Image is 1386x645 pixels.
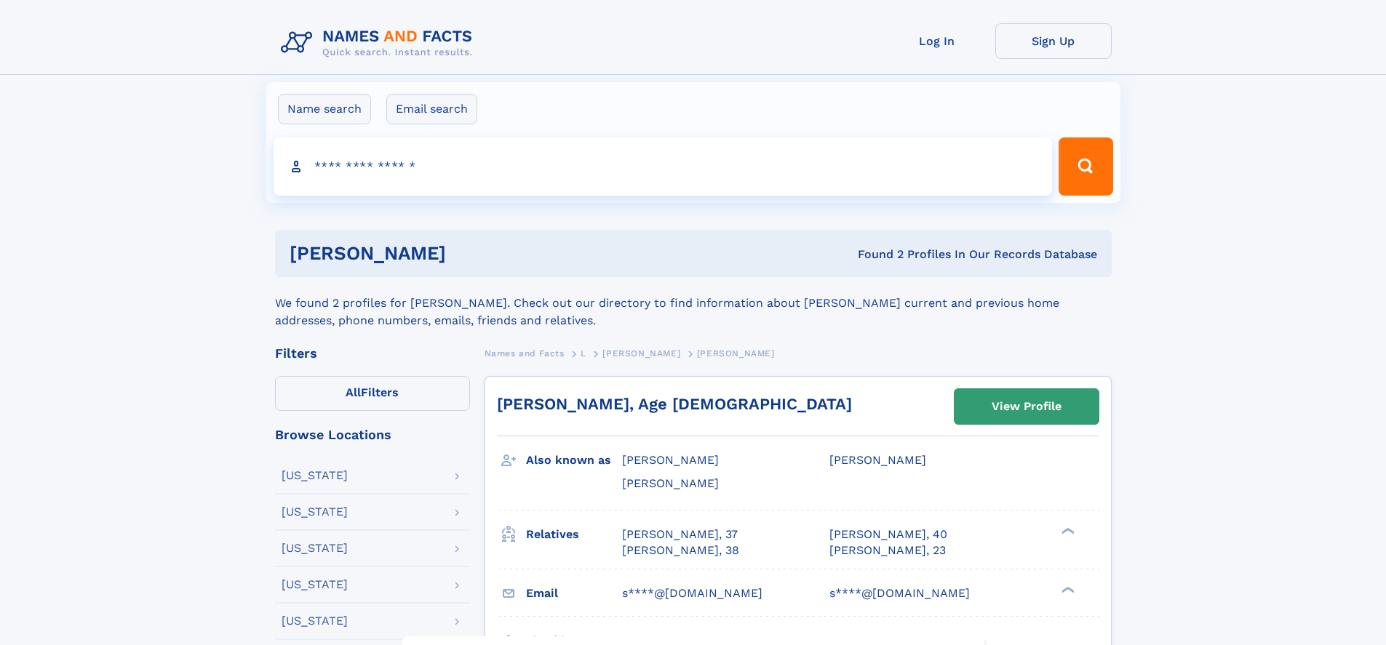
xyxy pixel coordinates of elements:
a: [PERSON_NAME], 23 [829,542,946,558]
div: [US_STATE] [282,470,348,481]
div: Browse Locations [275,428,470,441]
h1: [PERSON_NAME] [290,244,652,263]
div: We found 2 profiles for [PERSON_NAME]. Check out our directory to find information about [PERSON_... [275,277,1112,329]
label: Filters [275,376,470,411]
div: [US_STATE] [282,542,348,554]
a: [PERSON_NAME], 38 [622,542,739,558]
a: [PERSON_NAME], Age [DEMOGRAPHIC_DATA] [497,395,852,413]
a: Log In [879,23,995,59]
h3: Also known as [526,448,622,473]
div: [US_STATE] [282,615,348,627]
div: Filters [275,347,470,360]
div: ❯ [1058,585,1075,594]
h3: Relatives [526,522,622,547]
span: [PERSON_NAME] [602,348,680,358]
a: Names and Facts [485,344,565,362]
div: ❯ [1058,526,1075,535]
span: [PERSON_NAME] [622,476,719,490]
a: [PERSON_NAME], 40 [829,526,947,542]
a: Sign Up [995,23,1112,59]
label: Name search [278,94,371,124]
input: search input [274,137,1053,196]
h3: Email [526,581,622,606]
span: [PERSON_NAME] [622,453,719,467]
span: [PERSON_NAME] [829,453,926,467]
a: L [581,344,586,362]
label: Email search [386,94,477,124]
div: View Profile [992,390,1062,423]
button: Search Button [1059,137,1112,196]
span: [PERSON_NAME] [697,348,775,358]
a: View Profile [955,389,1099,424]
span: L [581,348,586,358]
img: Logo Names and Facts [275,23,485,63]
div: Found 2 Profiles In Our Records Database [652,247,1097,263]
a: [PERSON_NAME] [602,344,680,362]
div: [US_STATE] [282,506,348,518]
span: All [346,385,361,399]
a: [PERSON_NAME], 37 [622,526,738,542]
div: [US_STATE] [282,579,348,590]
